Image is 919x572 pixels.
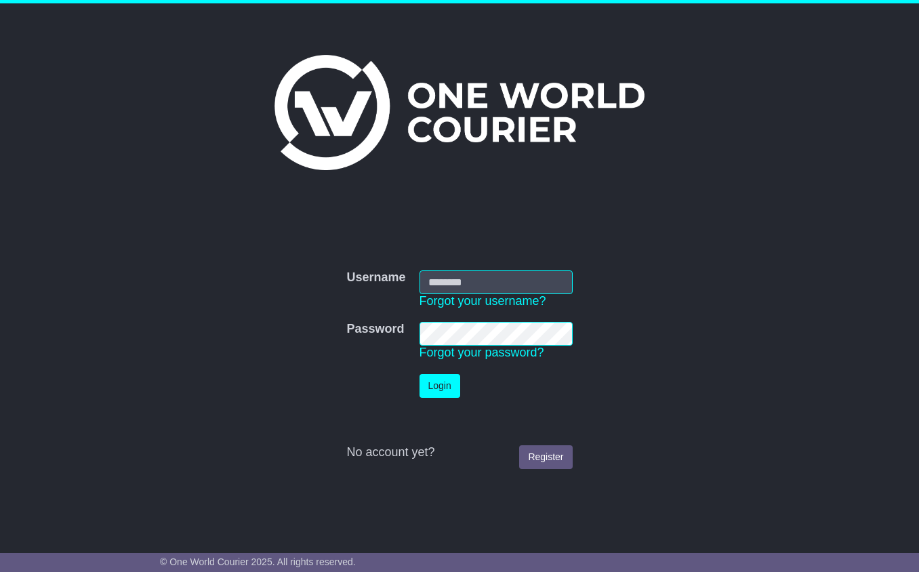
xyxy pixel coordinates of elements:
[346,322,404,337] label: Password
[160,556,356,567] span: © One World Courier 2025. All rights reserved.
[420,346,544,359] a: Forgot your password?
[274,55,645,170] img: One World
[519,445,572,469] a: Register
[420,294,546,308] a: Forgot your username?
[346,270,405,285] label: Username
[346,445,572,460] div: No account yet?
[420,374,460,398] button: Login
